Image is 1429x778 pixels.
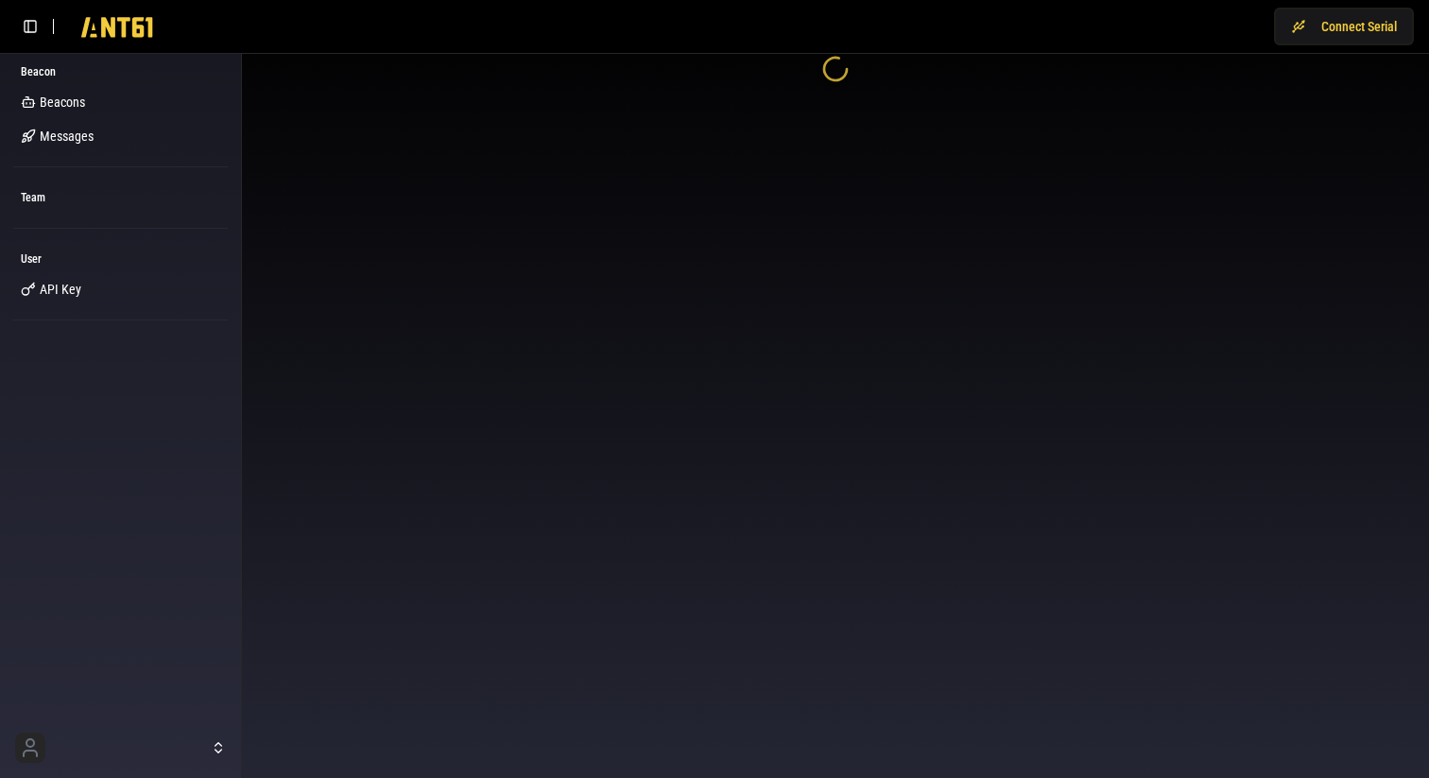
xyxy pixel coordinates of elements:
button: Connect Serial [1274,8,1414,45]
a: API Key [13,274,228,304]
a: Beacons [13,87,228,117]
div: Team [13,182,228,213]
span: Beacons [40,93,85,112]
div: Beacon [13,57,228,87]
span: API Key [40,280,81,299]
span: Messages [40,127,94,146]
div: User [13,244,228,274]
a: Messages [13,121,228,151]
